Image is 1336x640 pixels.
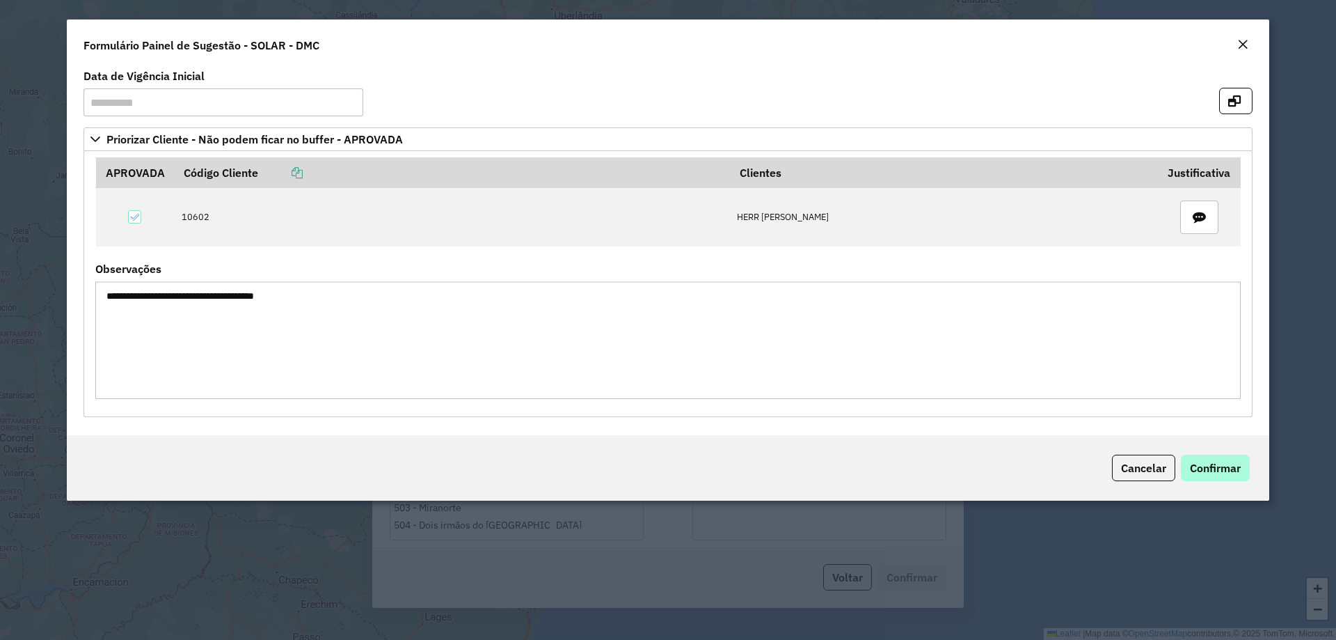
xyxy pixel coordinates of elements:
[96,158,175,188] th: APROVADA
[83,37,319,54] h4: Formulário Painel de Sugestão - SOLAR - DMC
[106,134,403,145] span: Priorizar Cliente - Não podem ficar no buffer - APROVADA
[1181,455,1250,481] button: Confirmar
[1219,93,1252,107] hb-button: Confirma sugestões e abre em nova aba
[258,166,303,180] a: Copiar
[1237,39,1248,50] em: Fechar
[174,158,729,188] th: Código Cliente
[1112,455,1175,481] button: Cancelar
[1190,461,1241,475] span: Confirmar
[1233,36,1252,54] button: Close
[174,188,729,247] td: 10602
[95,260,161,277] label: Observações
[730,188,1159,247] td: HERR [PERSON_NAME]
[83,127,1252,151] a: Priorizar Cliente - Não podem ficar no buffer - APROVADA
[83,68,205,84] label: Data de Vigência Inicial
[1159,158,1241,188] th: Justificativa
[730,158,1159,188] th: Clientes
[83,151,1252,417] div: Priorizar Cliente - Não podem ficar no buffer - APROVADA
[1121,461,1166,475] span: Cancelar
